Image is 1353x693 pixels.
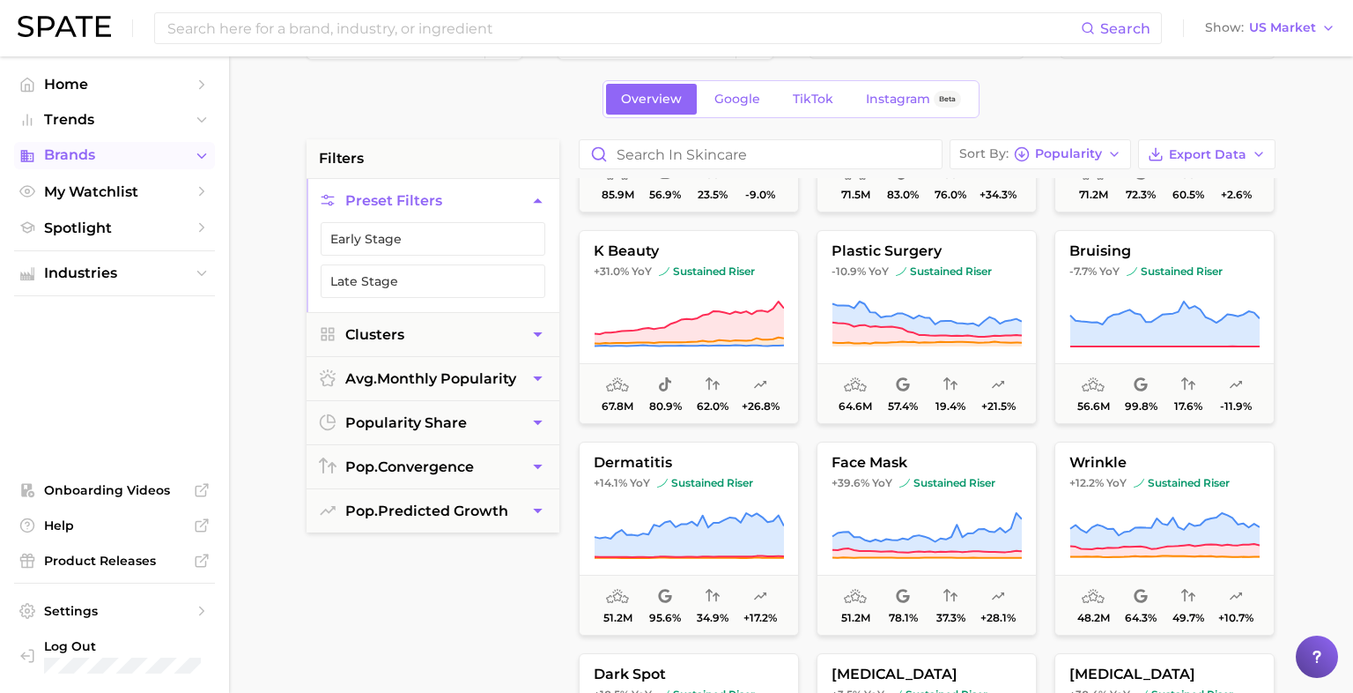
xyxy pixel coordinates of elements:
[44,76,185,93] span: Home
[307,445,559,488] button: pop.convergence
[606,84,697,115] a: Overview
[1138,139,1275,169] button: Export Data
[889,612,918,624] span: 78.1%
[991,586,1005,607] span: popularity predicted growth: Very Likely
[14,142,215,168] button: Brands
[950,139,1131,169] button: Sort ByPopularity
[844,586,867,607] span: average monthly popularity: Very High Popularity
[345,414,467,431] span: popularity share
[1077,400,1110,413] span: 56.6m
[1077,612,1110,624] span: 48.2m
[321,265,545,298] button: Late Stage
[1125,400,1157,413] span: 99.8%
[981,400,1016,413] span: +21.5%
[936,612,965,624] span: 37.3%
[778,84,848,115] a: TikTok
[44,265,185,281] span: Industries
[307,179,559,222] button: Preset Filters
[44,553,185,569] span: Product Releases
[745,189,775,201] span: -9.0%
[580,455,798,471] span: dermatitis
[1054,230,1275,424] button: bruising-7.7% YoYsustained risersustained riser56.6m99.8%17.6%-11.9%
[649,612,681,624] span: 95.6%
[980,189,1017,201] span: +34.3%
[1201,17,1340,40] button: ShowUS Market
[1174,400,1202,413] span: 17.6%
[345,458,474,475] span: convergence
[657,478,668,488] img: sustained riser
[1082,375,1105,396] span: average monthly popularity: Very High Popularity
[896,586,910,607] span: popularity share: Google
[1134,478,1144,488] img: sustained riser
[1069,265,1097,278] span: -7.7%
[606,375,629,396] span: average monthly popularity: Very High Popularity
[817,230,1037,424] button: plastic surgery-10.9% YoYsustained risersustained riser64.6m57.4%19.4%+21.5%
[14,107,215,133] button: Trends
[817,667,1036,682] span: [MEDICAL_DATA]
[1181,375,1195,396] span: popularity convergence: Very Low Convergence
[841,189,870,201] span: 71.5m
[714,92,760,107] span: Google
[888,400,918,413] span: 57.4%
[699,84,775,115] a: Google
[659,266,669,277] img: sustained riser
[44,147,185,163] span: Brands
[844,375,867,396] span: average monthly popularity: Very High Popularity
[899,476,995,490] span: sustained riser
[1172,189,1204,201] span: 60.5%
[345,458,378,475] abbr: popularity index
[706,586,720,607] span: popularity convergence: Low Convergence
[896,375,910,396] span: popularity share: Google
[839,400,872,413] span: 64.6m
[594,476,627,489] span: +14.1%
[345,503,508,519] span: predicted growth
[1069,476,1104,489] span: +12.2%
[1126,189,1156,201] span: 72.3%
[621,92,682,107] span: Overview
[1100,20,1150,37] span: Search
[896,266,906,277] img: sustained riser
[1079,189,1108,201] span: 71.2m
[1172,612,1204,624] span: 49.7%
[1055,455,1274,471] span: wrinkle
[1229,375,1243,396] span: popularity predicted growth: Uncertain
[1229,586,1243,607] span: popularity predicted growth: Very Likely
[697,612,728,624] span: 34.9%
[606,586,629,607] span: average monthly popularity: Very High Popularity
[869,265,889,279] span: YoY
[742,400,780,413] span: +26.8%
[632,265,652,279] span: YoY
[345,370,516,387] span: monthly popularity
[14,260,215,287] button: Industries
[319,148,364,169] span: filters
[1218,612,1253,624] span: +10.7%
[939,92,956,107] span: Beta
[14,71,215,98] a: Home
[1134,476,1230,490] span: sustained riser
[14,214,215,242] a: Spotlight
[649,400,682,413] span: 80.9%
[44,518,185,533] span: Help
[935,400,965,413] span: 19.4%
[307,401,559,444] button: popularity share
[832,476,869,489] span: +39.6%
[959,149,1009,159] span: Sort By
[602,189,634,201] span: 85.9m
[1205,23,1244,33] span: Show
[872,476,892,490] span: YoY
[753,586,767,607] span: popularity predicted growth: Very Likely
[44,482,185,498] span: Onboarding Videos
[991,375,1005,396] span: popularity predicted growth: Very Likely
[658,586,672,607] span: popularity share: Google
[1127,265,1223,279] span: sustained riser
[851,84,976,115] a: InstagramBeta
[345,503,378,519] abbr: popularity index
[579,230,799,424] button: k beauty+31.0% YoYsustained risersustained riser67.8m80.9%62.0%+26.8%
[14,633,215,679] a: Log out. Currently logged in with e-mail pamela_lising@us.amorepacific.com.
[307,313,559,356] button: Clusters
[943,586,957,607] span: popularity convergence: Low Convergence
[866,92,930,107] span: Instagram
[1125,612,1157,624] span: 64.3%
[817,243,1036,259] span: plastic surgery
[44,183,185,200] span: My Watchlist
